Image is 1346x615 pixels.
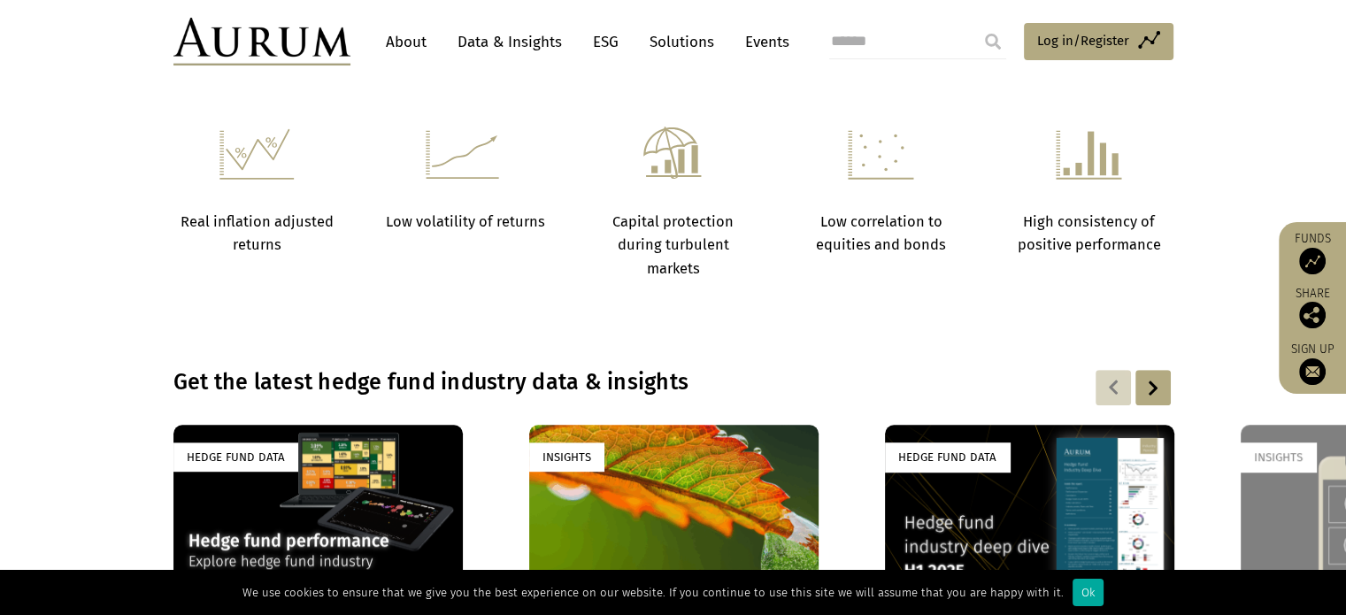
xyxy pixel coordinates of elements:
span: Log in/Register [1037,30,1129,51]
img: Sign up to our newsletter [1299,358,1326,385]
a: Funds [1288,231,1337,274]
a: About [377,26,435,58]
div: Share [1288,288,1337,328]
img: Share this post [1299,302,1326,328]
a: ESG [584,26,627,58]
input: Submit [975,24,1011,59]
div: Insights [1241,442,1316,472]
strong: Real inflation adjusted returns [181,213,334,253]
strong: Capital protection during turbulent markets [612,213,734,277]
div: Hedge Fund Data [885,442,1010,472]
a: Log in/Register [1024,23,1173,60]
div: Hedge Fund Data [173,442,298,472]
strong: High consistency of positive performance [1018,213,1161,253]
h3: Get the latest hedge fund industry data & insights [173,369,945,396]
div: Ok [1073,579,1104,606]
a: Data & Insights [449,26,571,58]
img: Aurum [173,18,350,65]
a: Events [736,26,789,58]
div: Insights [529,442,604,472]
strong: Low correlation to equities and bonds [816,213,946,253]
img: Access Funds [1299,248,1326,274]
a: Solutions [641,26,723,58]
strong: Low volatility of returns [385,213,544,230]
a: Sign up [1288,342,1337,385]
